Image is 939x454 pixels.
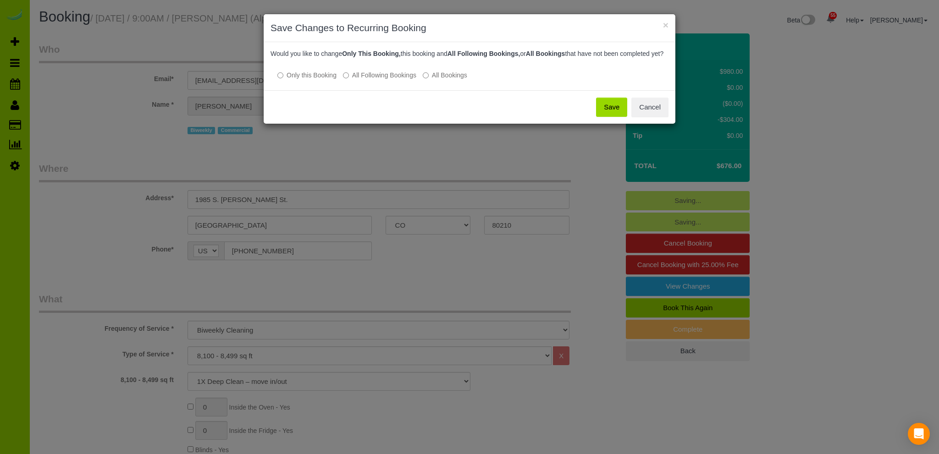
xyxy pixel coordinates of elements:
b: All Following Bookings, [447,50,520,57]
button: Save [596,98,627,117]
input: All Bookings [423,72,429,78]
h3: Save Changes to Recurring Booking [271,21,668,35]
label: All bookings that have not been completed yet will be changed. [423,71,467,80]
input: Only this Booking [277,72,283,78]
input: All Following Bookings [343,72,349,78]
p: Would you like to change this booking and or that have not been completed yet? [271,49,668,58]
b: All Bookings [526,50,565,57]
label: This and all the bookings after it will be changed. [343,71,416,80]
b: Only This Booking, [342,50,401,57]
button: × [663,20,668,30]
label: All other bookings in the series will remain the same. [277,71,337,80]
button: Cancel [631,98,668,117]
div: Open Intercom Messenger [908,423,930,445]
